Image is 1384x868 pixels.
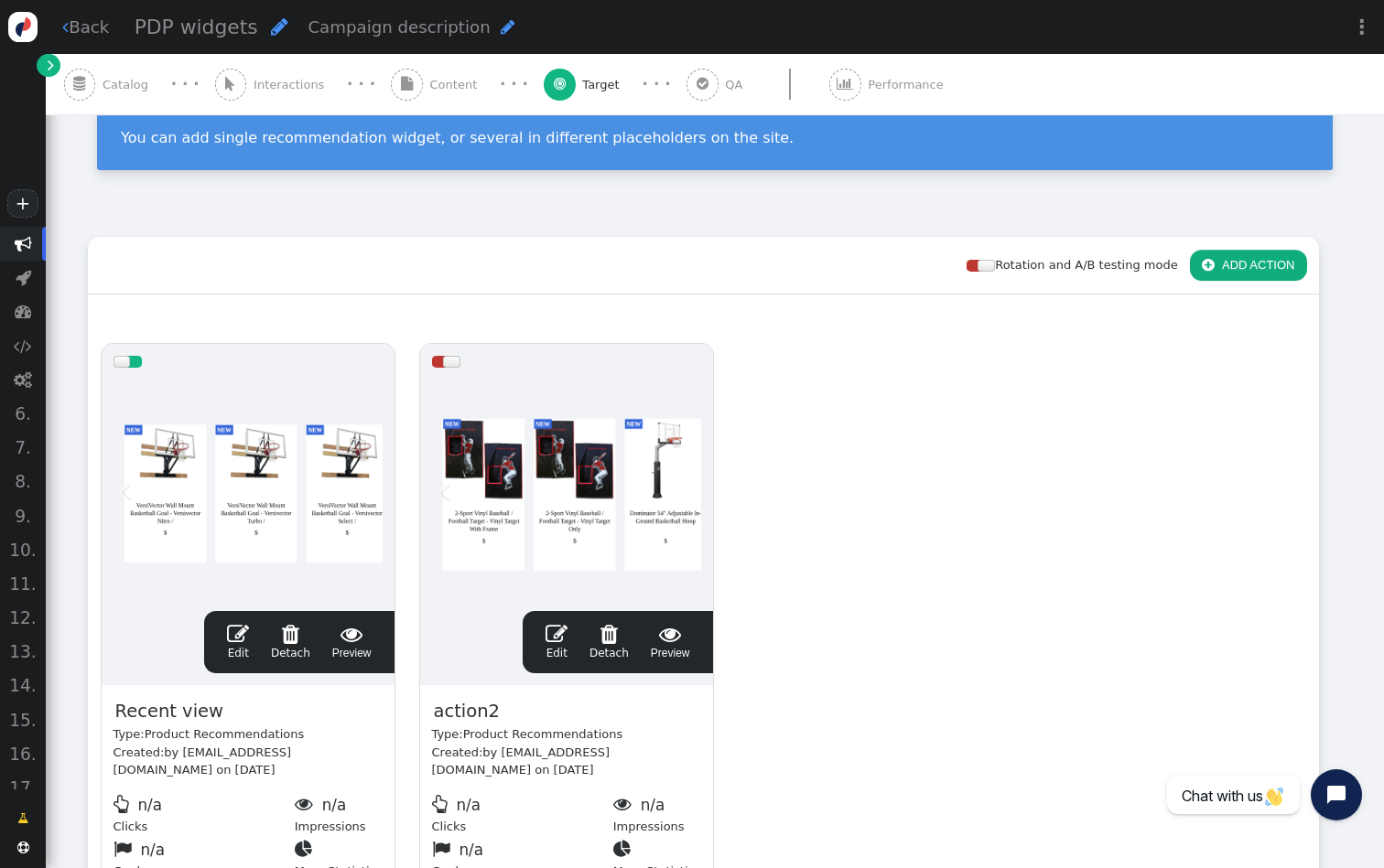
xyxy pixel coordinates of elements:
[332,623,372,661] a: Preview
[432,697,502,725] span: action2
[271,623,310,661] a: Detach
[332,623,372,645] span: 
[837,77,853,91] span: 
[432,791,613,836] div: Clicks
[554,77,566,91] span: 
[456,796,481,814] span: n/a
[295,791,383,836] div: Impressions
[114,744,383,779] div: Created:
[546,623,568,645] span: 
[37,54,59,77] a: 
[14,371,32,389] span: 
[651,623,690,661] a: Preview
[582,76,626,94] span: Target
[145,727,305,741] span: Product Recommendations
[271,623,310,659] span: Detach
[114,745,292,777] span: by [EMAIL_ADDRESS][DOMAIN_NAME] on [DATE]
[103,76,156,94] span: Catalog
[463,727,623,741] span: Product Recommendations
[501,18,515,36] span: 
[64,54,215,114] a:  Catalog · · ·
[1202,258,1214,272] span: 
[171,73,200,96] div: · · ·
[651,623,690,645] span: 
[14,338,32,355] span: 
[391,54,544,114] a:  Content · · ·
[62,18,69,36] span: 
[295,840,319,858] span: 
[271,16,288,37] span: 
[432,840,456,858] span: 
[215,54,391,114] a:  Interactions · · ·
[643,73,671,96] div: · · ·
[227,623,249,661] a: Edit
[17,841,29,853] span: 
[308,17,490,37] span: Campaign description
[225,77,235,91] span: 
[48,56,54,74] span: 
[73,77,85,91] span: 
[114,840,137,858] span: 
[137,796,162,814] span: n/a
[401,77,413,91] span: 
[589,623,629,645] span: 
[725,76,750,94] span: QA
[613,840,637,858] span: 
[17,809,28,828] span: 
[140,841,165,859] span: n/a
[589,623,629,659] span: Detach
[62,15,109,39] a: Back
[459,841,483,859] span: n/a
[868,76,950,94] span: Performance
[697,77,708,91] span: 
[121,129,1309,146] div: You can add single recommendation widget, or several in different placeholders on the site.
[322,796,347,814] span: n/a
[432,725,701,744] div: Type:
[432,795,453,813] span: 
[114,725,383,744] div: Type:
[430,76,485,94] span: Content
[135,16,258,38] span: PDP widgets
[254,76,331,94] span: Interactions
[114,791,295,836] div: Clicks
[332,623,372,661] span: Preview
[15,303,32,320] span: 
[651,623,690,661] span: Preview
[967,256,1190,274] div: Rotation and A/B testing mode
[613,791,701,836] div: Impressions
[432,744,701,779] div: Created:
[500,73,528,96] div: · · ·
[227,623,249,645] span: 
[544,54,687,114] a:  Target · · ·
[641,796,665,814] span: n/a
[829,54,982,114] a:  Performance
[687,54,829,114] a:  QA
[295,795,319,813] span: 
[114,795,135,813] span: 
[15,235,32,252] span: 
[5,803,40,834] a: 
[114,697,226,725] span: Recent view
[546,623,568,661] a: Edit
[271,623,310,645] span: 
[7,189,38,218] a: +
[8,12,38,42] img: logo-icon.svg
[613,795,637,813] span: 
[347,73,375,96] div: · · ·
[589,623,629,661] a: Detach
[432,745,611,777] span: by [EMAIL_ADDRESS][DOMAIN_NAME] on [DATE]
[1190,250,1307,281] button: ADD ACTION
[16,269,31,286] span: 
